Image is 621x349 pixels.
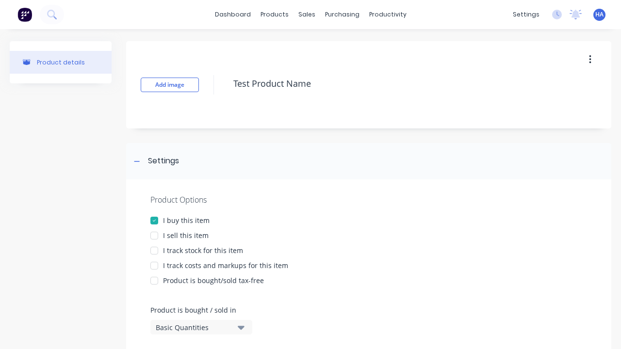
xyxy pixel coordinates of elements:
a: dashboard [210,7,256,22]
div: products [256,7,294,22]
div: sales [294,7,320,22]
div: Product Options [150,194,587,206]
div: I track costs and markups for this item [163,260,288,270]
textarea: Test Product Name [229,72,593,95]
div: Settings [148,155,179,167]
div: Product details [37,59,85,66]
div: I track stock for this item [163,245,243,255]
label: Product is bought / sold in [150,305,247,315]
button: Basic Quantities [150,320,252,334]
div: settings [508,7,544,22]
button: Product details [10,51,112,74]
div: I buy this item [163,215,210,225]
span: HA [595,10,604,19]
img: Factory [17,7,32,22]
div: Basic Quantities [156,322,233,333]
div: Product is bought/sold tax-free [163,275,264,286]
button: Add image [141,78,199,92]
div: productivity [364,7,411,22]
div: I sell this item [163,230,209,240]
div: purchasing [320,7,364,22]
